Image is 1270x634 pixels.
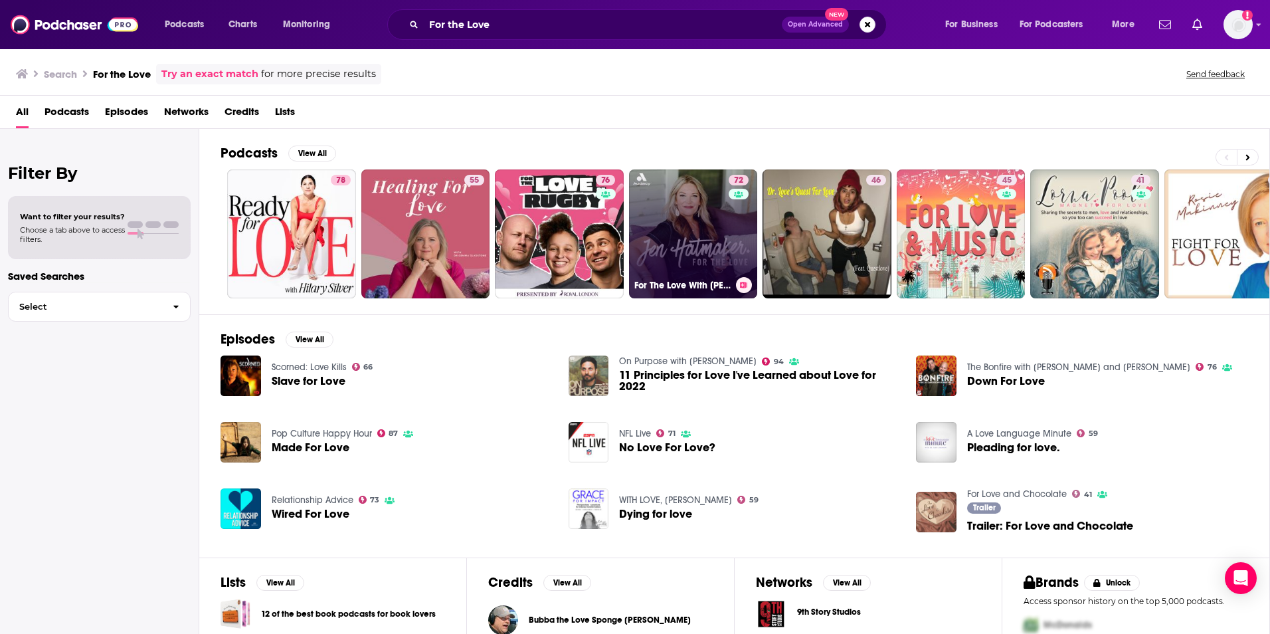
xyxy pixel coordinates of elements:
[11,12,138,37] a: Podchaser - Follow, Share and Rate Podcasts
[389,431,398,437] span: 87
[936,14,1014,35] button: open menu
[363,364,373,370] span: 66
[1089,431,1098,437] span: 59
[897,169,1026,298] a: 45
[916,422,956,463] img: Pleading for love.
[967,375,1045,387] a: Down For Love
[797,607,861,617] span: 9th Story Studios
[44,68,77,80] h3: Search
[788,21,843,28] span: Open Advanced
[400,9,899,40] div: Search podcasts, credits, & more...
[221,331,333,348] a: EpisodesView All
[288,146,336,161] button: View All
[1196,363,1217,371] a: 76
[619,370,900,392] a: 11 Principles for Love I've Learned about Love for 2022
[1208,364,1217,370] span: 76
[361,169,490,298] a: 55
[275,101,295,128] a: Lists
[529,615,691,625] a: Bubba the Love Sponge Clem
[8,163,191,183] h2: Filter By
[155,14,221,35] button: open menu
[225,101,259,128] span: Credits
[1072,490,1092,498] a: 41
[1084,575,1140,591] button: Unlock
[967,442,1060,453] span: Pleading for love.
[973,504,996,512] span: Trailer
[916,492,956,532] img: Trailer: For Love and Chocolate
[488,574,533,591] h2: Credits
[967,428,1071,439] a: A Love Language Minute
[45,101,89,128] a: Podcasts
[228,15,257,34] span: Charts
[634,280,731,291] h3: For The Love With [PERSON_NAME] Podcast
[359,496,380,504] a: 73
[774,359,784,365] span: 94
[370,497,379,503] span: 73
[1020,15,1083,34] span: For Podcasters
[916,356,956,396] img: Down For Love
[261,607,436,621] a: 12 of the best book podcasts for book lovers
[619,494,732,506] a: WITH LOVE, DANIELLE
[221,356,261,396] a: Slave for Love
[756,599,980,629] a: 9th Story Studios logo9th Story Studios
[8,292,191,322] button: Select
[220,14,265,35] a: Charts
[256,575,304,591] button: View All
[1043,619,1092,631] span: McDonalds
[16,101,29,128] a: All
[619,428,651,439] a: NFL Live
[1024,596,1248,606] p: Access sponsor history on the top 5,000 podcasts.
[1112,15,1134,34] span: More
[569,356,609,396] img: 11 Principles for Love I've Learned about Love for 2022
[488,574,591,591] a: CreditsView All
[272,508,349,520] a: Wired For Love
[272,375,345,387] a: Slave for Love
[20,212,125,221] span: Want to filter your results?
[495,169,624,298] a: 76
[601,174,610,187] span: 76
[272,494,353,506] a: Relationship Advice
[274,14,347,35] button: open menu
[161,66,258,82] a: Try an exact match
[629,169,758,298] a: 72For The Love With [PERSON_NAME] Podcast
[569,488,609,529] img: Dying for love
[1136,174,1145,187] span: 41
[227,169,356,298] a: 78
[470,174,479,187] span: 55
[221,599,250,629] a: 12 of the best book podcasts for book lovers
[1084,492,1092,498] span: 41
[1024,574,1079,591] h2: Brands
[967,520,1133,532] span: Trailer: For Love and Chocolate
[569,422,609,463] img: No Love For Love?
[272,442,349,453] a: Made For Love
[331,175,351,185] a: 78
[656,429,676,437] a: 71
[1030,169,1159,298] a: 41
[1131,175,1150,185] a: 41
[93,68,151,80] h3: For the Love
[9,302,162,311] span: Select
[762,358,784,366] a: 94
[756,574,812,591] h2: Networks
[668,431,676,437] span: 71
[1154,13,1176,36] a: Show notifications dropdown
[1225,562,1257,594] div: Open Intercom Messenger
[1224,10,1253,39] button: Show profile menu
[221,488,261,529] img: Wired For Love
[782,17,849,33] button: Open AdvancedNew
[377,429,399,437] a: 87
[272,362,347,373] a: Scorned: Love Kills
[8,270,191,282] p: Saved Searches
[261,66,376,82] span: for more precise results
[529,615,691,625] span: Bubba the Love Sponge [PERSON_NAME]
[967,488,1067,500] a: For Love and Chocolate
[1182,68,1249,80] button: Send feedback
